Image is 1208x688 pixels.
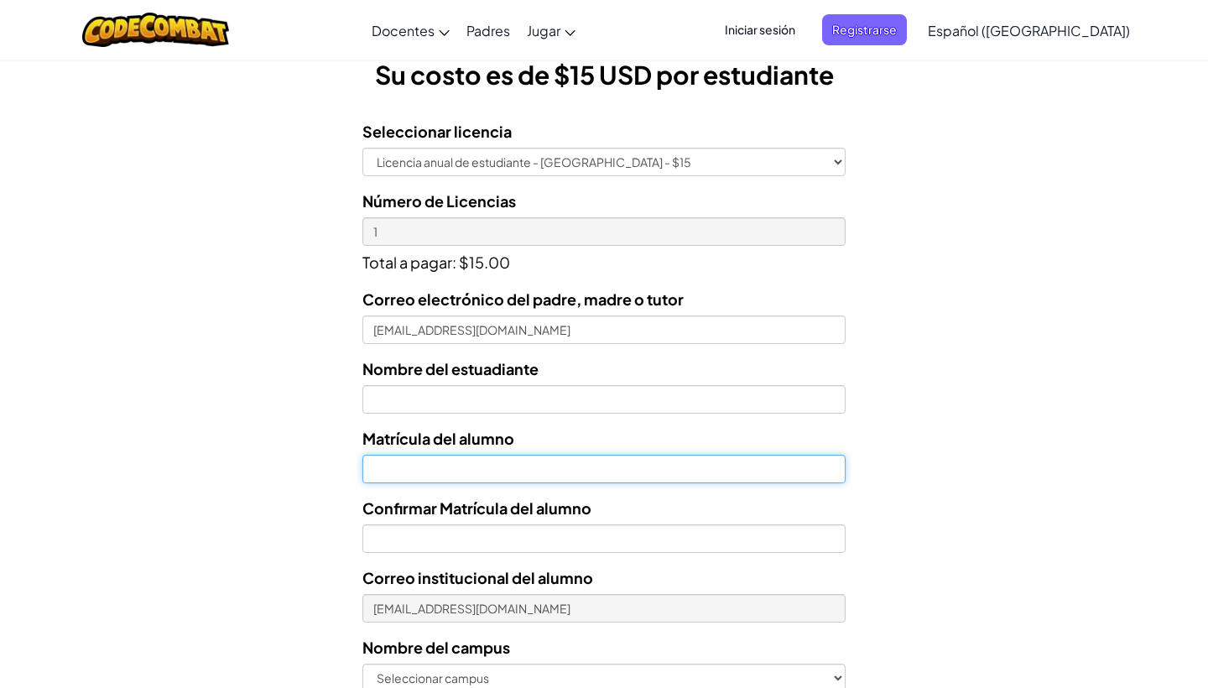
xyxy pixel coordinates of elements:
label: Nombre del campus [362,635,510,659]
a: Español ([GEOGRAPHIC_DATA]) [919,8,1138,53]
img: CodeCombat logo [82,13,229,47]
label: Correo electrónico del padre, madre o tutor [362,287,684,311]
label: Correo institucional del alumno [362,566,593,590]
label: Seleccionar licencia [362,119,512,143]
span: Jugar [527,22,560,39]
button: Iniciar sesión [715,14,805,45]
label: Número de Licencias [362,189,516,213]
p: Total a pagar: $15.00 [362,246,846,274]
button: Registrarse [822,14,907,45]
a: Padres [458,8,518,53]
label: Nombre del estuadiante [362,357,539,381]
label: Confirmar Matrícula del alumno [362,496,591,520]
span: Español ([GEOGRAPHIC_DATA]) [928,22,1130,39]
label: Matrícula del alumno [362,426,514,451]
span: Docentes [372,22,435,39]
a: Docentes [363,8,458,53]
a: Jugar [518,8,584,53]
